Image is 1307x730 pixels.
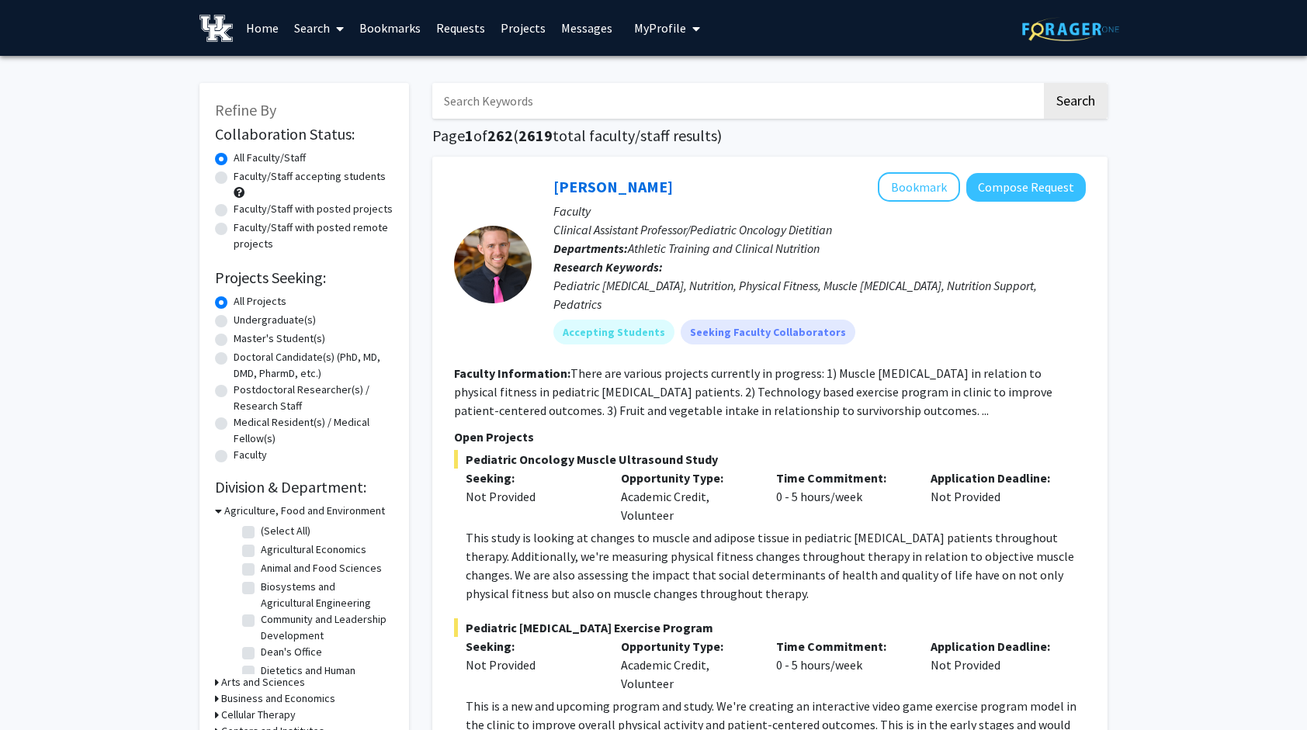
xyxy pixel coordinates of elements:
[432,83,1042,119] input: Search Keywords
[454,427,1086,446] p: Open Projects
[261,541,366,558] label: Agricultural Economics
[931,637,1063,656] p: Application Deadline:
[234,293,286,310] label: All Projects
[454,450,1086,469] span: Pediatric Oncology Muscle Ultrasound Study
[12,660,66,718] iframe: Chat
[1022,17,1119,41] img: ForagerOne Logo
[553,220,1086,239] p: Clinical Assistant Professor/Pediatric Oncology Dietitian
[553,202,1086,220] p: Faculty
[621,637,753,656] p: Opportunity Type:
[553,276,1086,313] div: Pediatric [MEDICAL_DATA], Nutrition, Physical Fitness, Muscle [MEDICAL_DATA], Nutrition Support, ...
[224,503,385,519] h3: Agriculture, Food and Environment
[261,560,382,576] label: Animal and Food Sciences
[628,240,820,256] span: Athletic Training and Clinical Nutrition
[199,15,233,42] img: University of Kentucky Logo
[466,528,1086,603] p: This study is looking at changes to muscle and adipose tissue in pediatric [MEDICAL_DATA] patient...
[234,312,316,328] label: Undergraduate(s)
[215,100,276,119] span: Refine By
[234,201,393,217] label: Faculty/Staff with posted projects
[466,487,598,506] div: Not Provided
[215,478,393,496] h2: Division & Department:
[454,365,570,381] b: Faculty Information:
[553,1,620,55] a: Messages
[234,414,393,447] label: Medical Resident(s) / Medical Fellow(s)
[215,268,393,287] h2: Projects Seeking:
[487,126,513,145] span: 262
[428,1,493,55] a: Requests
[465,126,473,145] span: 1
[493,1,553,55] a: Projects
[234,349,393,382] label: Doctoral Candidate(s) (PhD, MD, DMD, PharmD, etc.)
[609,469,764,524] div: Academic Credit, Volunteer
[634,20,686,36] span: My Profile
[966,173,1086,202] button: Compose Request to Corey Hawes
[776,637,908,656] p: Time Commitment:
[609,637,764,693] div: Academic Credit, Volunteer
[221,674,305,690] h3: Arts and Sciences
[553,240,628,256] b: Departments:
[261,579,390,611] label: Biosystems and Agricultural Engineering
[919,637,1074,693] div: Not Provided
[234,168,386,185] label: Faculty/Staff accepting students
[234,447,267,463] label: Faculty
[234,382,393,414] label: Postdoctoral Researcher(s) / Research Staff
[621,469,753,487] p: Opportunity Type:
[466,656,598,674] div: Not Provided
[286,1,352,55] a: Search
[553,177,673,196] a: [PERSON_NAME]
[234,150,306,166] label: All Faculty/Staff
[681,320,855,344] mat-chip: Seeking Faculty Collaborators
[234,220,393,252] label: Faculty/Staff with posted remote projects
[518,126,553,145] span: 2619
[466,469,598,487] p: Seeking:
[454,365,1052,418] fg-read-more: There are various projects currently in progress: 1) Muscle [MEDICAL_DATA] in relation to physica...
[466,637,598,656] p: Seeking:
[776,469,908,487] p: Time Commitment:
[931,469,1063,487] p: Application Deadline:
[764,637,920,693] div: 0 - 5 hours/week
[764,469,920,524] div: 0 - 5 hours/week
[221,707,296,723] h3: Cellular Therapy
[261,663,390,695] label: Dietetics and Human Nutrition
[261,611,390,644] label: Community and Leadership Development
[261,644,322,660] label: Dean's Office
[432,126,1108,145] h1: Page of ( total faculty/staff results)
[553,259,663,275] b: Research Keywords:
[1044,83,1108,119] button: Search
[215,125,393,144] h2: Collaboration Status:
[919,469,1074,524] div: Not Provided
[352,1,428,55] a: Bookmarks
[234,330,325,347] label: Master's Student(s)
[238,1,286,55] a: Home
[878,172,960,202] button: Add Corey Hawes to Bookmarks
[221,690,335,707] h3: Business and Economics
[454,618,1086,637] span: Pediatric [MEDICAL_DATA] Exercise Program
[261,523,310,539] label: (Select All)
[553,320,674,344] mat-chip: Accepting Students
